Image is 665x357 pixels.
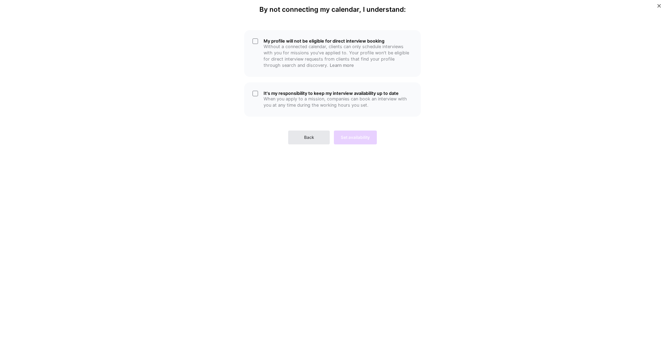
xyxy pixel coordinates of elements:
[657,4,661,11] button: Close
[330,63,354,68] a: Learn more
[304,134,314,141] span: Back
[264,96,413,108] p: When you apply to a mission, companies can book an interview with you at any time during the work...
[264,44,413,69] p: Without a connected calendar, clients can only schedule interviews with you for missions you've a...
[264,91,413,96] h5: It's my responsibility to keep my interview availability up to date
[264,38,413,44] h5: My profile will not be eligible for direct interview booking
[259,6,406,14] h4: By not connecting my calendar, I understand:
[288,131,330,144] button: Back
